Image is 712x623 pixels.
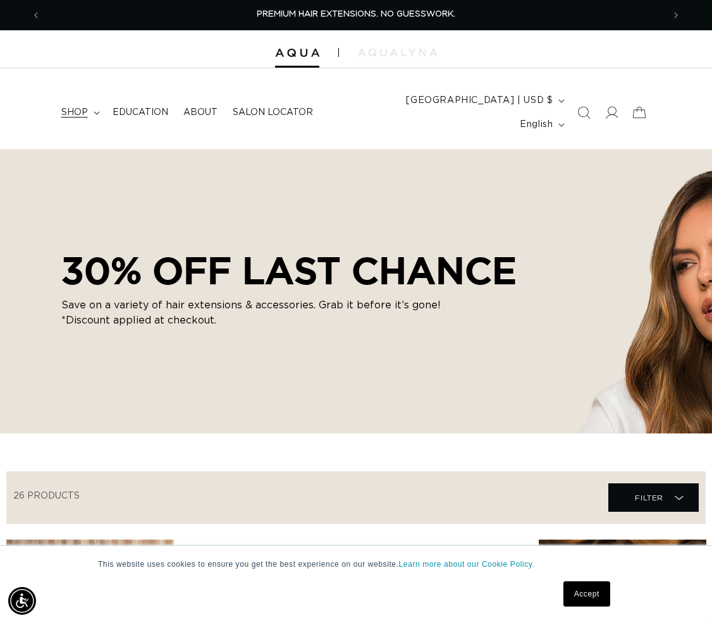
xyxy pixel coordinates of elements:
a: Salon Locator [225,99,321,126]
p: Save on a variety of hair extensions & accessories. Grab it before it’s gone! *Discount applied a... [61,298,441,328]
button: Previous announcement [22,3,50,27]
button: Next announcement [662,3,690,27]
span: Education [113,107,168,118]
summary: Search [570,99,598,126]
span: Filter [635,486,663,510]
span: English [520,118,553,131]
span: shop [61,107,88,118]
div: Accessibility Menu [8,587,36,615]
span: 26 products [13,492,80,500]
button: [GEOGRAPHIC_DATA] | USD $ [398,88,570,112]
span: About [183,107,218,118]
summary: Filter [608,483,699,512]
a: Accept [563,581,610,607]
span: PREMIUM HAIR EXTENSIONS. NO GUESSWORK. [257,10,455,18]
span: Salon Locator [233,107,313,118]
a: About [176,99,225,126]
h2: 30% OFF LAST CHANCE [61,248,517,293]
summary: shop [54,99,105,126]
img: Aqua Hair Extensions [275,49,319,57]
a: Learn more about our Cookie Policy. [399,560,535,569]
p: This website uses cookies to ensure you get the best experience on our website. [98,559,614,570]
button: English [512,112,570,136]
a: Education [105,99,176,126]
span: [GEOGRAPHIC_DATA] | USD $ [406,94,553,107]
iframe: Chat Widget [649,562,712,623]
img: aqualyna.com [358,49,437,56]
